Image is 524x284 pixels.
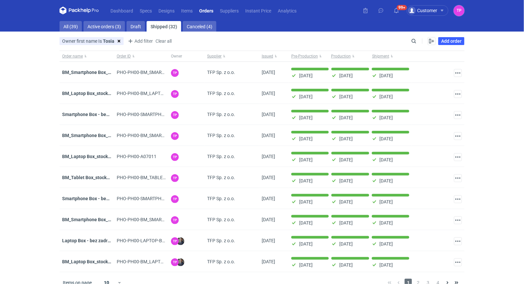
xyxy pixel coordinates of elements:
[62,196,145,201] a: Smartphone Box - bez zadruku - stock 4
[262,70,275,75] span: 08/09/2025
[380,115,393,120] p: [DATE]
[299,157,313,162] p: [DATE]
[454,132,462,140] button: Actions
[207,237,235,244] span: TFP Sp. z o.o.
[380,241,393,247] p: [DATE]
[454,90,462,98] button: Actions
[117,238,225,243] span: PHO-PH00-LAPTOP-BOX---BEZ-ZADRUKU---STOCK-2
[62,133,126,138] strong: BM_Smartphone Box_stock_05
[438,37,464,45] a: Add order
[274,7,300,14] a: Analytics
[136,7,155,14] a: Specs
[207,90,235,97] span: TFP Sp. z o.o.
[339,115,353,120] p: [DATE]
[380,262,393,268] p: [DATE]
[454,111,462,119] button: Actions
[62,238,134,243] a: Laptop Box - bez zadruku - stock 2
[454,5,464,16] button: TP
[60,51,114,61] button: Order name
[171,90,179,98] figcaption: TP
[171,153,179,161] figcaption: TP
[299,94,313,99] p: [DATE]
[299,73,313,78] p: [DATE]
[262,133,275,138] span: 05/08/2025
[380,199,393,204] p: [DATE]
[262,112,275,117] span: 05/08/2025
[289,51,330,61] button: Pre-Production
[171,111,179,119] figcaption: TP
[60,37,114,45] div: Owner first name Is
[204,251,259,272] div: TFP Sp. z o.o.
[107,7,136,14] a: Dashboard
[204,146,259,167] div: TFP Sp. z o.o.
[204,104,259,125] div: TFP Sp. z o.o.
[454,258,462,266] button: Actions
[454,237,462,245] button: Actions
[407,5,454,16] button: Customer
[262,54,273,59] span: Issued
[299,241,313,247] p: [DATE]
[380,157,393,162] p: [DATE]
[171,258,179,266] figcaption: TP
[204,83,259,104] div: TFP Sp. z o.o.
[207,153,235,160] span: TFP Sp. z o.o.
[62,112,145,117] a: Smartphone Box - bez zadruku - stock 5
[408,7,437,14] div: Customer
[62,259,115,264] a: BM_Laptop Box_stock_03
[171,132,179,140] figcaption: TP
[259,51,289,61] button: Issued
[204,125,259,146] div: TFP Sp. z o.o.
[171,237,179,245] figcaption: TP
[103,38,114,44] strong: Tosia
[410,37,431,45] input: Search
[391,5,402,16] button: 99+
[380,73,393,78] p: [DATE]
[299,220,313,225] p: [DATE]
[60,37,114,45] button: Owner first name Is Tosia
[117,70,214,75] span: PHO-PH00-BM_SMARTPHONE-BOX_STOCK_06
[204,209,259,230] div: TFP Sp. z o.o.
[62,175,114,180] a: BM_Tablet Box_stock_02
[62,154,115,159] a: BM_Laptop Box_stock_04
[117,217,214,222] span: PHO-PH00-BM_SMARTPHONE-BOX_STOCK_04
[177,237,184,245] img: Maciej Sobola
[177,258,184,266] img: Maciej Sobola
[204,188,259,209] div: TFP Sp. z o.o.
[339,94,353,99] p: [DATE]
[127,21,145,32] a: Draft
[62,70,126,75] a: BM_Smartphone Box_stock_06
[339,199,353,204] p: [DATE]
[454,195,462,203] button: Actions
[371,51,412,61] button: Shipment
[117,91,201,96] span: PHO-PH00-BM_LAPTOP-BOX_STOCK_05
[380,136,393,141] p: [DATE]
[207,216,235,223] span: TFP Sp. z o.o.
[62,54,83,59] span: Order name
[207,132,235,139] span: TFP Sp. z o.o.
[204,62,259,83] div: TFP Sp. z o.o.
[155,7,178,14] a: Designs
[339,157,353,162] p: [DATE]
[262,217,275,222] span: 02/07/2025
[339,73,353,78] p: [DATE]
[380,220,393,225] p: [DATE]
[262,91,275,96] span: 04/09/2025
[242,7,274,14] a: Instant Price
[372,54,389,59] span: Shipment
[62,217,126,222] strong: BM_Smartphone Box_stock_04
[207,69,235,76] span: TFP Sp. z o.o.
[117,54,131,59] span: Order ID
[339,220,353,225] p: [DATE]
[299,136,313,141] p: [DATE]
[330,51,371,61] button: Production
[299,178,313,183] p: [DATE]
[380,94,393,99] p: [DATE]
[380,178,393,183] p: [DATE]
[196,7,217,14] a: Orders
[114,51,169,61] button: Order ID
